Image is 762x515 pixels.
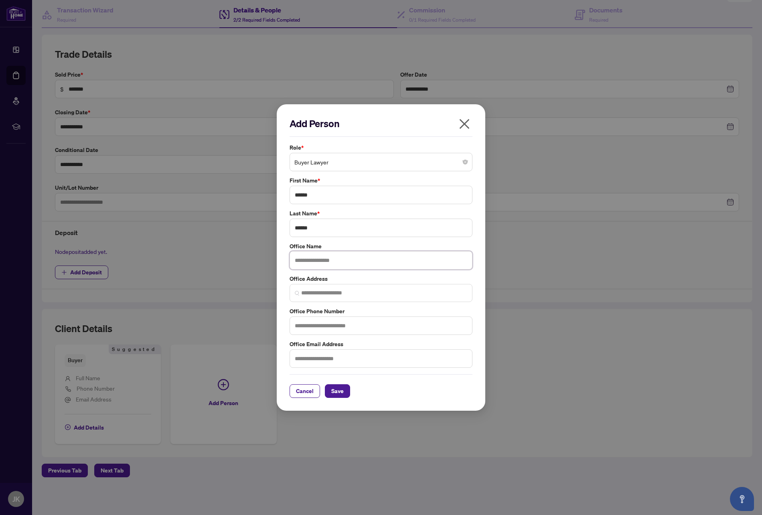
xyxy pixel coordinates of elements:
label: Office Email Address [290,340,472,349]
img: search_icon [295,291,300,296]
span: Cancel [296,385,314,397]
h2: Add Person [290,117,472,130]
button: Save [325,384,350,398]
button: Open asap [730,487,754,511]
label: Last Name [290,209,472,218]
span: Save [331,385,344,397]
label: Office Name [290,242,472,251]
label: Office Address [290,274,472,283]
span: close-circle [463,160,468,164]
label: First Name [290,176,472,185]
label: Office Phone Number [290,307,472,316]
label: Role [290,143,472,152]
span: close [458,118,471,130]
button: Cancel [290,384,320,398]
span: Buyer Lawyer [294,154,468,170]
